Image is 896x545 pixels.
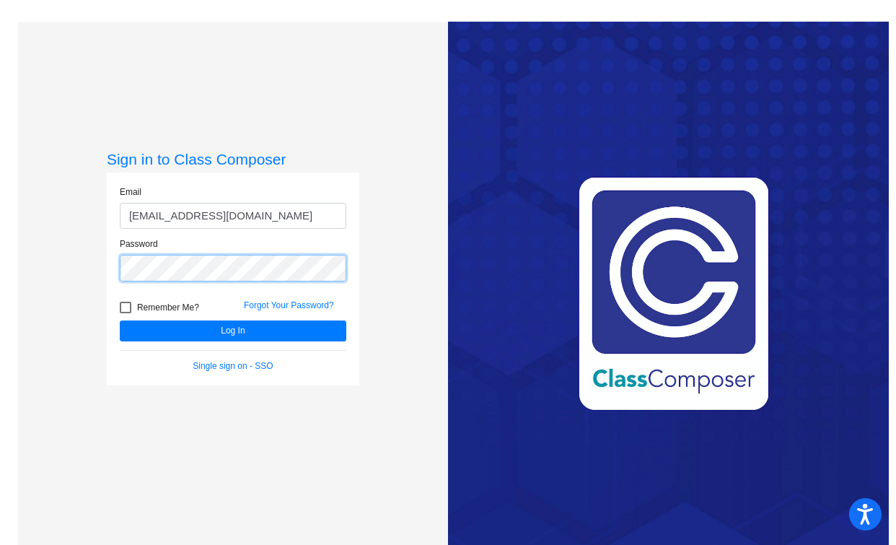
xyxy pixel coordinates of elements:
label: Email [120,186,141,199]
button: Log In [120,321,346,341]
label: Password [120,237,158,250]
h3: Sign in to Class Composer [107,150,359,168]
a: Single sign on - SSO [193,361,273,371]
a: Forgot Your Password? [244,300,334,310]
span: Remember Me? [137,299,199,316]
